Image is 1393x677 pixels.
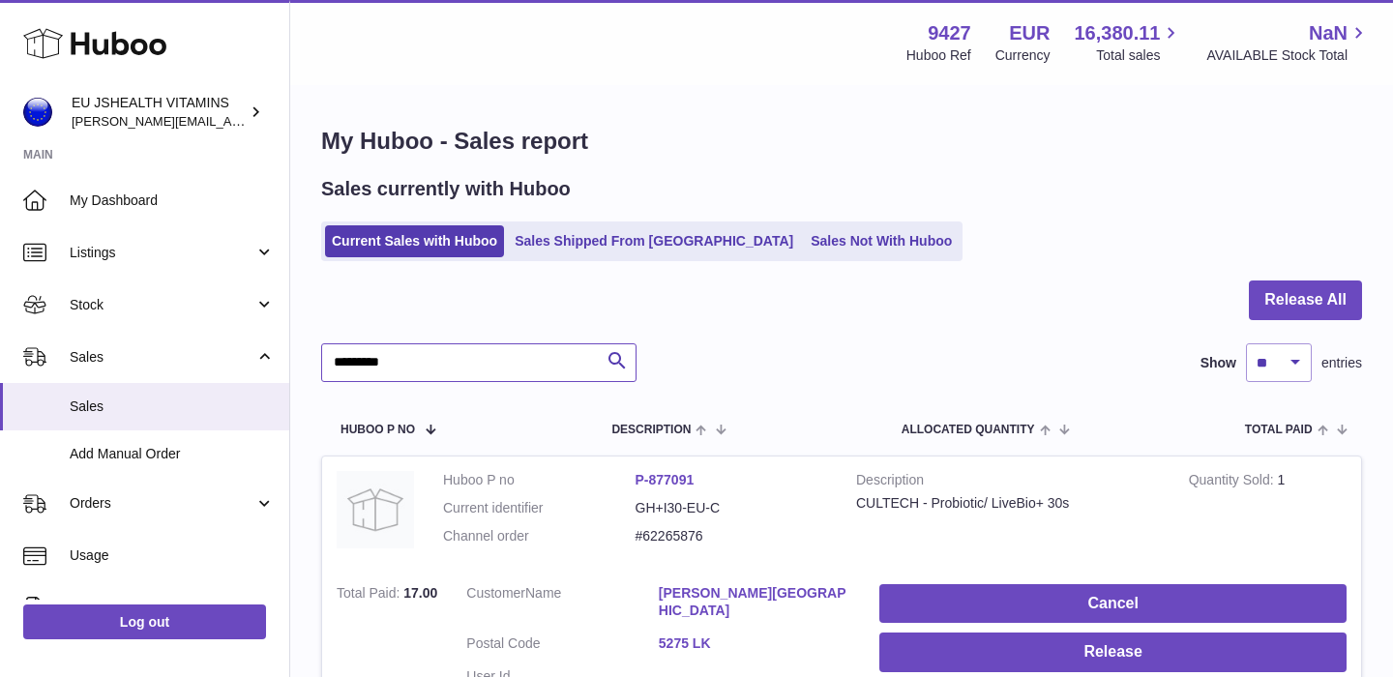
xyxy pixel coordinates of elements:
[856,494,1160,513] div: CULTECH - Probiotic/ LiveBio+ 30s
[636,472,695,487] a: P-877091
[443,499,636,517] dt: Current identifier
[1321,354,1362,372] span: entries
[466,634,659,658] dt: Postal Code
[1074,20,1160,46] span: 16,380.11
[1174,456,1361,570] td: 1
[325,225,504,257] a: Current Sales with Huboo
[70,244,254,262] span: Listings
[70,494,254,513] span: Orders
[466,585,525,601] span: Customer
[341,424,415,436] span: Huboo P no
[1245,424,1313,436] span: Total paid
[1206,46,1370,65] span: AVAILABLE Stock Total
[928,20,971,46] strong: 9427
[70,348,254,367] span: Sales
[1096,46,1182,65] span: Total sales
[1009,20,1050,46] strong: EUR
[70,191,275,210] span: My Dashboard
[321,126,1362,157] h1: My Huboo - Sales report
[856,471,1160,494] strong: Description
[403,585,437,601] span: 17.00
[23,604,266,639] a: Log out
[659,584,851,621] a: [PERSON_NAME][GEOGRAPHIC_DATA]
[1249,280,1362,320] button: Release All
[72,113,388,129] span: [PERSON_NAME][EMAIL_ADDRESS][DOMAIN_NAME]
[443,527,636,545] dt: Channel order
[23,98,52,127] img: laura@jessicasepel.com
[443,471,636,489] dt: Huboo P no
[1206,20,1370,65] a: NaN AVAILABLE Stock Total
[659,634,851,653] a: 5275 LK
[995,46,1051,65] div: Currency
[70,397,275,416] span: Sales
[636,527,828,545] dd: #62265876
[906,46,971,65] div: Huboo Ref
[72,94,246,131] div: EU JSHEALTH VITAMINS
[508,225,800,257] a: Sales Shipped From [GEOGRAPHIC_DATA]
[1309,20,1348,46] span: NaN
[879,633,1347,672] button: Release
[879,584,1347,624] button: Cancel
[70,599,254,617] span: Invoicing and Payments
[337,585,403,605] strong: Total Paid
[804,225,959,257] a: Sales Not With Huboo
[70,296,254,314] span: Stock
[636,499,828,517] dd: GH+I30-EU-C
[1189,472,1278,492] strong: Quantity Sold
[70,445,275,463] span: Add Manual Order
[1074,20,1182,65] a: 16,380.11 Total sales
[466,584,659,626] dt: Name
[70,546,275,565] span: Usage
[1200,354,1236,372] label: Show
[902,424,1035,436] span: ALLOCATED Quantity
[611,424,691,436] span: Description
[321,176,571,202] h2: Sales currently with Huboo
[337,471,414,548] img: no-photo.jpg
